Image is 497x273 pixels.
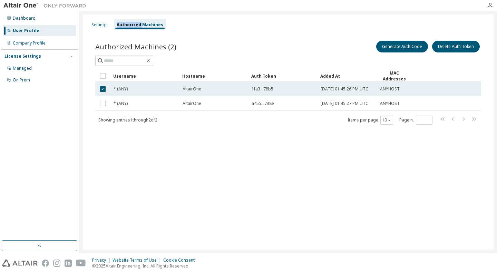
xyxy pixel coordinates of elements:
span: [DATE] 01:45:26 PM UTC [321,86,368,92]
img: altair_logo.svg [2,260,38,267]
div: Authorized Machines [117,22,163,28]
img: Altair One [3,2,90,9]
span: Items per page [348,116,393,125]
div: Username [113,70,177,81]
span: 1fa3...78b5 [252,86,273,92]
p: © 2025 Altair Engineering, Inc. All Rights Reserved. [92,263,199,269]
div: On Prem [13,77,30,83]
img: youtube.svg [76,260,86,267]
button: 10 [382,117,391,123]
div: Privacy [92,257,113,263]
span: ANYHOST [380,101,400,106]
div: Managed [13,66,32,71]
span: AltairOne [183,86,201,92]
span: * (ANY) [114,101,128,106]
span: [DATE] 01:45:27 PM UTC [321,101,368,106]
div: Added At [320,70,374,81]
button: Delete Auth Token [432,41,480,52]
span: * (ANY) [114,86,128,92]
span: Authorized Machines (2) [95,42,176,51]
div: Website Terms of Use [113,257,163,263]
div: Settings [91,22,108,28]
span: AltairOne [183,101,201,106]
span: Page n. [399,116,432,125]
div: Hostname [182,70,246,81]
div: MAC Addresses [380,70,409,82]
div: Company Profile [13,40,46,46]
img: linkedin.svg [65,260,72,267]
img: instagram.svg [53,260,60,267]
div: Auth Token [251,70,315,81]
img: facebook.svg [42,260,49,267]
div: Cookie Consent [163,257,199,263]
span: a455...738e [252,101,274,106]
div: License Settings [4,53,41,59]
div: User Profile [13,28,39,33]
div: Dashboard [13,16,36,21]
button: Generate Auth Code [376,41,428,52]
span: Showing entries 1 through 2 of 2 [98,117,157,123]
span: ANYHOST [380,86,400,92]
